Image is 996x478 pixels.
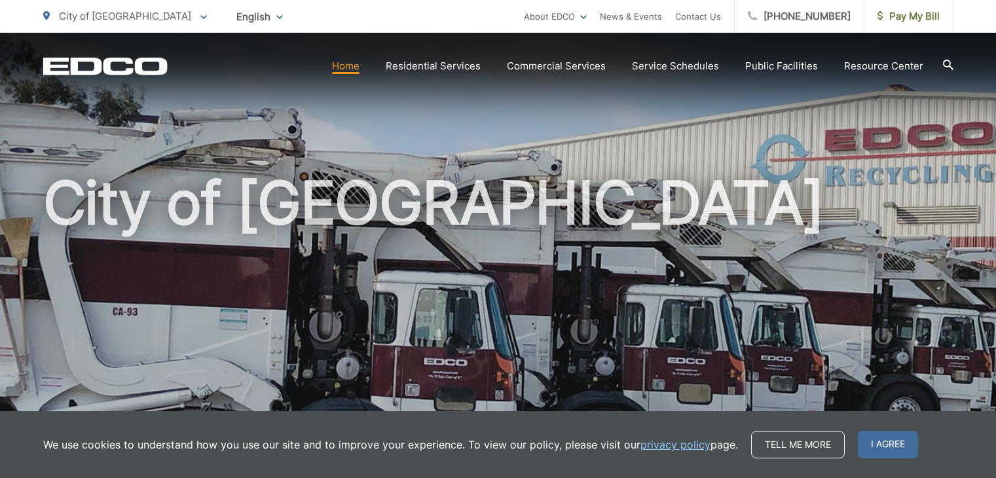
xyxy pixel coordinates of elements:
[43,57,168,75] a: EDCD logo. Return to the homepage.
[675,9,721,24] a: Contact Us
[858,431,918,458] span: I agree
[844,58,923,74] a: Resource Center
[524,9,587,24] a: About EDCO
[43,437,738,452] p: We use cookies to understand how you use our site and to improve your experience. To view our pol...
[600,9,662,24] a: News & Events
[59,10,191,22] span: City of [GEOGRAPHIC_DATA]
[507,58,606,74] a: Commercial Services
[227,5,293,28] span: English
[632,58,719,74] a: Service Schedules
[640,437,710,452] a: privacy policy
[745,58,818,74] a: Public Facilities
[877,9,940,24] span: Pay My Bill
[751,431,845,458] a: Tell me more
[386,58,481,74] a: Residential Services
[332,58,360,74] a: Home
